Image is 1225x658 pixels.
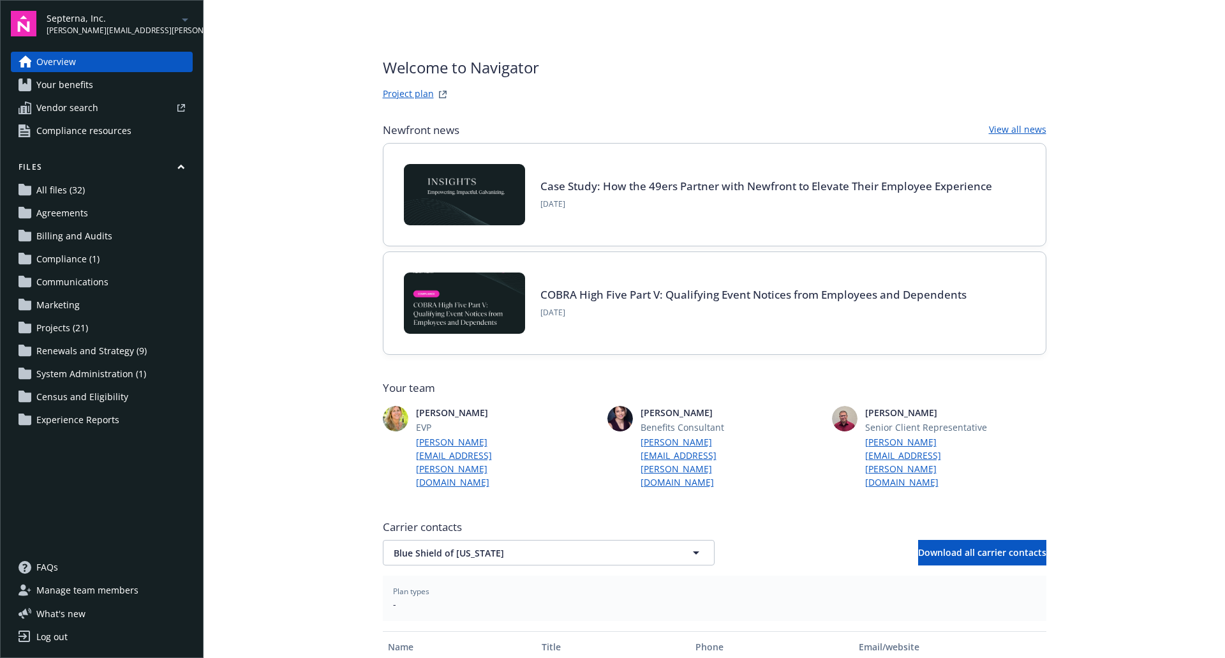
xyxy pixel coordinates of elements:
span: EVP [416,421,541,434]
span: Your benefits [36,75,93,95]
span: Census and Eligibility [36,387,128,407]
span: Septerna, Inc. [47,11,177,25]
a: Project plan [383,87,434,102]
span: Carrier contacts [383,520,1046,535]
a: [PERSON_NAME][EMAIL_ADDRESS][PERSON_NAME][DOMAIN_NAME] [865,435,990,489]
a: Marketing [11,295,193,315]
span: Projects (21) [36,318,88,338]
img: photo [607,406,633,431]
a: arrowDropDown [177,11,193,27]
div: Title [542,640,685,654]
a: Compliance resources [11,121,193,141]
a: Projects (21) [11,318,193,338]
span: Senior Client Representative [865,421,990,434]
img: BLOG-Card Image - Compliance - COBRA High Five Pt 5 - 09-11-25.jpg [404,273,525,334]
span: Billing and Audits [36,226,112,246]
img: navigator-logo.svg [11,11,36,36]
span: Experience Reports [36,410,119,430]
div: Phone [695,640,849,654]
a: Vendor search [11,98,193,118]
a: Case Study: How the 49ers Partner with Newfront to Elevate Their Employee Experience [540,179,992,193]
span: Overview [36,52,76,72]
span: [PERSON_NAME] [865,406,990,419]
a: COBRA High Five Part V: Qualifying Event Notices from Employees and Dependents [540,287,967,302]
span: [DATE] [540,307,967,318]
span: Vendor search [36,98,98,118]
span: [PERSON_NAME] [416,406,541,419]
a: Your benefits [11,75,193,95]
span: [PERSON_NAME] [641,406,766,419]
a: View all news [989,123,1046,138]
a: Communications [11,272,193,292]
button: Files [11,161,193,177]
a: Renewals and Strategy (9) [11,341,193,361]
a: Billing and Audits [11,226,193,246]
span: Communications [36,272,108,292]
a: [PERSON_NAME][EMAIL_ADDRESS][PERSON_NAME][DOMAIN_NAME] [416,435,541,489]
span: Newfront news [383,123,459,138]
img: photo [832,406,857,431]
span: System Administration (1) [36,364,146,384]
span: Download all carrier contacts [918,546,1046,558]
span: What ' s new [36,607,85,620]
span: Plan types [393,586,1036,597]
a: All files (32) [11,180,193,200]
div: Email/website [859,640,1041,654]
span: Welcome to Navigator [383,56,539,79]
span: [PERSON_NAME][EMAIL_ADDRESS][PERSON_NAME][DOMAIN_NAME] [47,25,177,36]
span: Compliance (1) [36,249,100,269]
a: System Administration (1) [11,364,193,384]
span: Renewals and Strategy (9) [36,341,147,361]
span: Blue Shield of [US_STATE] [394,546,659,560]
span: Marketing [36,295,80,315]
span: Compliance resources [36,121,131,141]
a: Census and Eligibility [11,387,193,407]
span: Your team [383,380,1046,396]
a: Overview [11,52,193,72]
img: Card Image - INSIGHTS copy.png [404,164,525,225]
button: Download all carrier contacts [918,540,1046,565]
div: Name [388,640,531,654]
img: photo [383,406,408,431]
a: Agreements [11,203,193,223]
a: FAQs [11,557,193,578]
span: Benefits Consultant [641,421,766,434]
button: Septerna, Inc.[PERSON_NAME][EMAIL_ADDRESS][PERSON_NAME][DOMAIN_NAME]arrowDropDown [47,11,193,36]
span: - [393,597,1036,611]
button: Blue Shield of [US_STATE] [383,540,715,565]
a: Compliance (1) [11,249,193,269]
span: [DATE] [540,198,992,210]
span: All files (32) [36,180,85,200]
span: Manage team members [36,580,138,601]
div: Log out [36,627,68,647]
a: [PERSON_NAME][EMAIL_ADDRESS][PERSON_NAME][DOMAIN_NAME] [641,435,766,489]
a: Manage team members [11,580,193,601]
button: What's new [11,607,106,620]
a: Experience Reports [11,410,193,430]
span: Agreements [36,203,88,223]
a: projectPlanWebsite [435,87,450,102]
span: FAQs [36,557,58,578]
